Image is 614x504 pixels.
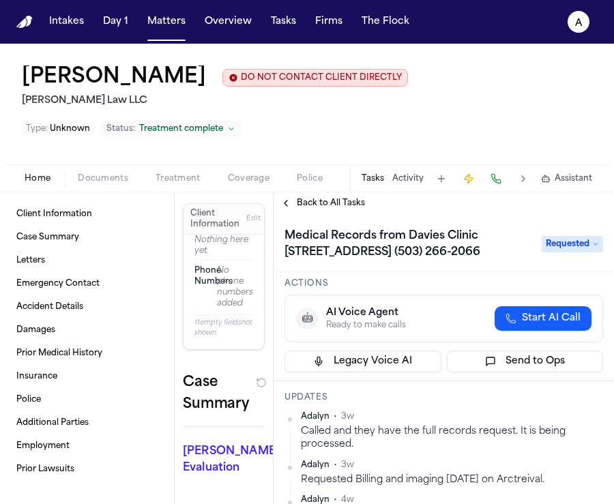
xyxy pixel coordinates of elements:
span: Treatment complete [139,123,223,134]
button: Start AI Call [495,306,591,331]
h3: Client Information [188,208,242,230]
button: The Flock [356,10,415,34]
span: Adalyn [301,411,330,422]
button: Legacy Voice AI [284,351,441,372]
p: [PERSON_NAME] Evaluation [183,443,265,476]
h1: [PERSON_NAME] [22,65,206,90]
button: Firms [310,10,348,34]
a: Accident Details [11,296,163,318]
span: • [334,411,337,422]
span: Coverage [228,173,269,184]
a: Client Information [11,203,163,225]
button: Add Task [432,169,451,188]
span: Back to All Tasks [297,198,365,209]
h3: Updates [284,392,603,403]
a: Police [11,389,163,411]
button: Overview [199,10,257,34]
button: Make a Call [486,169,506,188]
span: DO NOT CONTACT CLIENT DIRECTLY [241,72,402,83]
span: Assistant [555,173,592,184]
button: Edit matter name [22,65,206,90]
a: Emergency Contact [11,273,163,295]
button: Activity [392,173,424,184]
a: Letters [11,250,163,271]
img: Finch Logo [16,16,33,29]
span: Police [297,173,323,184]
a: Insurance [11,366,163,387]
span: Unknown [50,125,90,133]
span: Phone Numbers [194,265,233,287]
h2: [PERSON_NAME] Law LLC [22,93,408,109]
button: Tasks [265,10,302,34]
button: Assistant [541,173,592,184]
span: Documents [78,173,128,184]
a: Case Summary [11,226,163,248]
a: Home [16,16,33,29]
span: Type : [26,125,48,133]
button: Edit [242,208,265,230]
span: Status: [106,123,135,134]
span: • [334,460,337,471]
button: Tasks [362,173,384,184]
div: Called and they have the full records request. It is being processed. [301,425,603,451]
a: Additional Parties [11,412,163,434]
div: AI Voice Agent [326,306,406,320]
span: 3w [341,460,354,471]
h2: Case Summary [183,372,249,415]
a: Prior Lawsuits [11,458,163,480]
button: Matters [142,10,191,34]
h1: Medical Records from Davies Clinic [STREET_ADDRESS] (503) 266-2066 [279,225,533,263]
a: Employment [11,435,163,457]
p: 11 empty fields not shown. [194,318,253,338]
span: Adalyn [301,460,330,471]
span: Home [25,173,50,184]
div: Requested Billing and imaging [DATE] on Arctreival. [301,473,603,486]
button: Day 1 [98,10,134,34]
a: Damages [11,319,163,341]
button: Edit Type: Unknown [22,122,94,136]
button: Create Immediate Task [459,169,478,188]
a: Prior Medical History [11,342,163,364]
span: Edit [246,214,261,224]
button: Back to All Tasks [274,198,372,209]
span: Start AI Call [522,312,581,325]
span: 3w [341,411,354,422]
button: Edit client contact restriction [222,69,408,87]
button: Change status from Treatment complete [100,121,242,137]
button: Intakes [44,10,89,34]
p: Nothing here yet. [194,235,253,259]
button: Send to Ops [447,351,604,372]
div: No phone numbers added [217,265,253,309]
div: Ready to make calls [326,320,406,331]
span: Requested [542,236,603,252]
h3: Actions [284,278,603,289]
span: 🤖 [302,312,313,325]
span: Treatment [156,173,201,184]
